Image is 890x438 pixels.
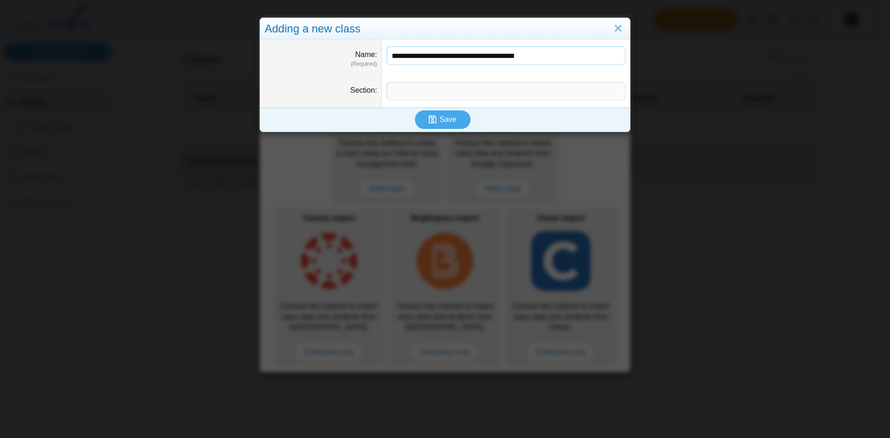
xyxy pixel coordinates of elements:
[350,86,377,94] label: Section
[265,60,377,68] dfn: (Required)
[415,110,470,129] button: Save
[260,18,630,40] div: Adding a new class
[611,21,625,37] a: Close
[355,51,377,58] label: Name
[439,115,456,123] span: Save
